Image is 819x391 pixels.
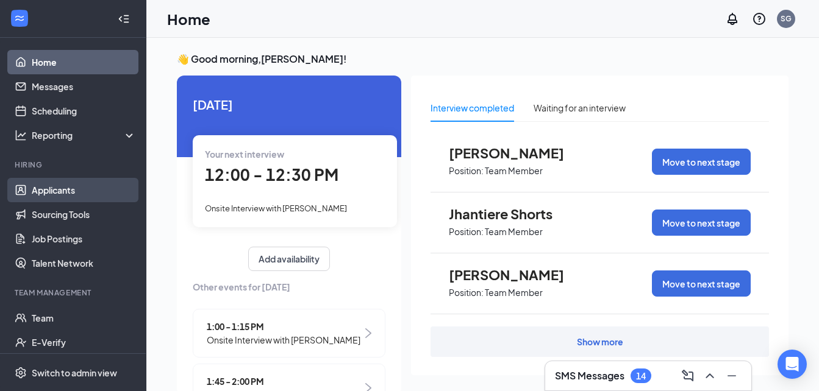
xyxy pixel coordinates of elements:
[449,226,484,238] p: Position:
[32,227,136,251] a: Job Postings
[32,330,136,354] a: E-Verify
[449,145,583,161] span: [PERSON_NAME]
[725,12,740,26] svg: Notifications
[15,129,27,141] svg: Analysis
[205,203,347,213] span: Onsite Interview with [PERSON_NAME]
[32,178,136,202] a: Applicants
[681,368,695,383] svg: ComposeMessage
[555,369,624,382] h3: SMS Messages
[205,149,284,160] span: Your next interview
[205,164,338,185] span: 12:00 - 12:30 PM
[32,306,136,330] a: Team
[722,366,742,386] button: Minimize
[15,160,134,170] div: Hiring
[207,333,360,347] span: Onsite Interview with [PERSON_NAME]
[193,95,385,114] span: [DATE]
[724,368,739,383] svg: Minimize
[32,129,137,141] div: Reporting
[15,287,134,298] div: Team Management
[449,165,484,177] p: Position:
[32,202,136,227] a: Sourcing Tools
[32,251,136,275] a: Talent Network
[32,99,136,123] a: Scheduling
[15,367,27,379] svg: Settings
[652,149,751,175] button: Move to next stage
[207,320,360,333] span: 1:00 - 1:15 PM
[636,371,646,381] div: 14
[778,350,807,379] div: Open Intercom Messenger
[207,375,360,388] span: 1:45 - 2:00 PM
[32,50,136,74] a: Home
[577,336,623,348] div: Show more
[700,366,720,386] button: ChevronUp
[32,367,117,379] div: Switch to admin view
[652,270,751,297] button: Move to next stage
[449,267,583,283] span: [PERSON_NAME]
[485,165,543,177] p: Team Member
[678,366,698,386] button: ComposeMessage
[248,247,330,271] button: Add availability
[485,226,543,238] p: Team Member
[752,12,767,26] svg: QuestionInfo
[449,287,484,298] p: Position:
[652,210,751,236] button: Move to next stage
[13,12,26,24] svg: WorkstreamLogo
[449,206,583,222] span: Jhantiere Shorts
[485,287,543,298] p: Team Member
[193,280,385,294] span: Other events for [DATE]
[431,101,514,114] div: Interview completed
[703,368,717,383] svg: ChevronUp
[118,13,130,25] svg: Collapse
[534,101,626,114] div: Waiting for an interview
[781,13,792,24] div: SG
[177,52,789,66] h3: 👋 Good morning, [PERSON_NAME] !
[167,9,210,29] h1: Home
[32,74,136,99] a: Messages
